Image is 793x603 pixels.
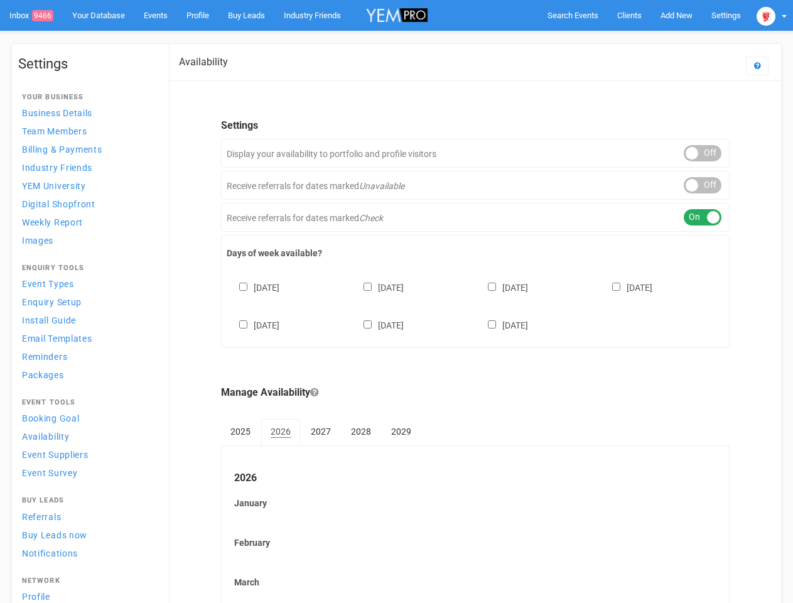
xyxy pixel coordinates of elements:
a: Billing & Payments [18,141,156,158]
span: Billing & Payments [22,144,102,155]
a: Images [18,232,156,249]
input: [DATE] [364,320,372,329]
a: 2026 [261,419,300,445]
span: Email Templates [22,334,92,344]
a: Packages [18,366,156,383]
span: Install Guide [22,315,76,325]
label: [DATE] [475,280,528,294]
span: Clients [617,11,642,20]
span: Availability [22,432,69,442]
span: Team Members [22,126,87,136]
input: [DATE] [612,283,620,291]
label: [DATE] [227,280,279,294]
div: Display your availability to portfolio and profile visitors [221,139,730,168]
img: open-uri20250107-2-1pbi2ie [757,7,775,26]
input: [DATE] [488,283,496,291]
label: [DATE] [351,318,404,332]
a: Event Suppliers [18,446,156,463]
a: Weekly Report [18,214,156,231]
h4: Enquiry Tools [22,264,153,272]
a: 2027 [301,419,340,444]
em: Check [359,213,383,223]
span: Reminders [22,352,67,362]
a: Notifications [18,545,156,562]
h4: Event Tools [22,399,153,406]
a: YEM University [18,177,156,194]
a: 2028 [342,419,380,444]
label: January [234,497,716,509]
label: [DATE] [351,280,404,294]
h4: Network [22,577,153,585]
input: [DATE] [364,283,372,291]
legend: Settings [221,119,730,133]
input: [DATE] [239,320,247,329]
a: Business Details [18,104,156,121]
label: March [234,576,716,589]
a: Enquiry Setup [18,293,156,310]
span: Images [22,236,53,246]
span: Event Survey [22,468,77,478]
a: Buy Leads now [18,526,156,543]
span: 9466 [32,10,53,21]
a: Referrals [18,508,156,525]
a: Team Members [18,122,156,139]
span: Booking Goal [22,413,79,423]
label: Days of week available? [227,247,724,259]
label: [DATE] [227,318,279,332]
label: [DATE] [600,280,652,294]
a: Digital Shopfront [18,195,156,212]
span: Business Details [22,108,92,118]
a: 2025 [221,419,260,444]
span: Enquiry Setup [22,297,82,307]
span: Notifications [22,548,78,558]
a: Install Guide [18,312,156,329]
a: 2029 [382,419,421,444]
h4: Buy Leads [22,497,153,504]
a: Email Templates [18,330,156,347]
span: Digital Shopfront [22,199,95,209]
legend: 2026 [234,471,716,486]
a: Availability [18,428,156,445]
a: Reminders [18,348,156,365]
legend: Manage Availability [221,386,730,400]
h2: Availability [179,57,228,68]
span: Add New [661,11,693,20]
span: Weekly Report [22,217,83,227]
h1: Settings [18,57,156,72]
span: Search Events [548,11,598,20]
label: February [234,536,716,549]
em: Unavailable [359,181,404,191]
label: [DATE] [475,318,528,332]
span: YEM University [22,181,86,191]
span: Packages [22,370,64,380]
a: Event Survey [18,464,156,481]
a: Event Types [18,275,156,292]
input: [DATE] [488,320,496,329]
a: Booking Goal [18,410,156,426]
div: Receive referrals for dates marked [221,171,730,200]
span: Event Suppliers [22,450,89,460]
div: Receive referrals for dates marked [221,203,730,232]
a: Industry Friends [18,159,156,176]
input: [DATE] [239,283,247,291]
h4: Your Business [22,94,153,101]
span: Event Types [22,279,74,289]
